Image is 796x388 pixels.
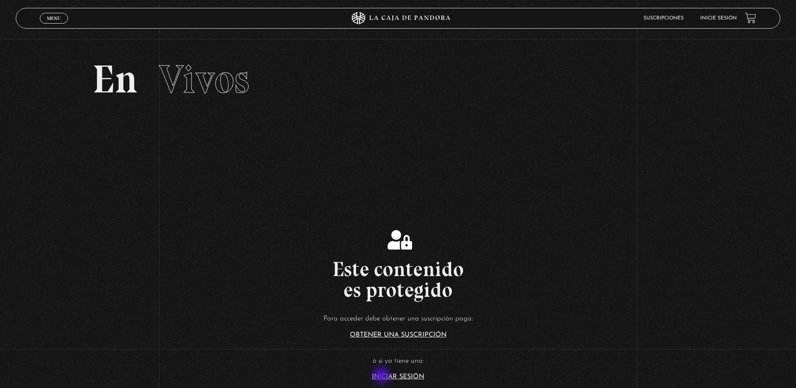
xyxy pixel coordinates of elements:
h2: En [92,60,704,99]
span: Menu [47,16,61,21]
a: View your shopping cart [745,12,756,24]
span: Vivos [159,56,249,103]
a: Suscripciones [643,16,684,21]
a: Inicie sesión [700,16,737,21]
a: Obtener una suscripción [350,332,447,338]
a: Iniciar Sesión [372,373,424,380]
span: Cerrar [44,23,64,29]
